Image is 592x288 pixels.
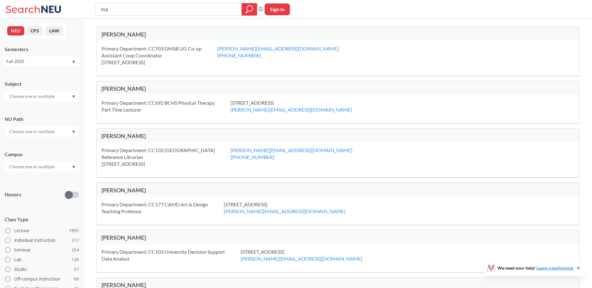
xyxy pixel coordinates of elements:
div: Fall 2025 [6,58,71,65]
div: Fall 2025Dropdown arrow [5,56,79,66]
label: Seminar [5,246,79,254]
div: [STREET_ADDRESS] [224,201,361,215]
a: [PERSON_NAME][EMAIL_ADDRESS][DOMAIN_NAME] [241,256,362,262]
span: Class Type [5,216,79,223]
span: 317 [71,237,79,244]
span: 126 [71,256,79,263]
div: Primary Department: CC703 DMSB UG Co-op Assistant Coop Coordinator [STREET_ADDRESS] [101,45,217,66]
div: Dropdown arrow [5,126,79,137]
a: [PERSON_NAME][EMAIL_ADDRESS][DOMAIN_NAME] [224,208,345,214]
input: Choose one or multiple [6,93,59,100]
span: 294 [71,247,79,253]
button: Sign In [265,3,290,15]
div: [PERSON_NAME] [101,85,338,92]
input: Class, professor, course number, "phrase" [100,4,237,15]
div: Campus [5,151,79,158]
button: CPS [27,26,43,36]
div: [PERSON_NAME] [101,234,338,241]
div: [PERSON_NAME] [101,31,338,38]
div: [STREET_ADDRESS] [241,248,378,262]
div: Subject [5,80,79,87]
label: Individual Instruction [5,236,79,244]
div: Semesters [5,46,79,53]
div: NU Path [5,116,79,122]
label: Lecture [5,227,79,235]
div: Primary Department: CC692 BCHS Physical Therapy Part Time Lecturer [101,99,230,113]
div: [STREET_ADDRESS] [230,99,368,113]
span: We need your help! [497,266,573,270]
div: Primary Department: CC177 CAMD Art & Design Teaching Professor [101,201,224,215]
div: [PERSON_NAME] [101,187,338,194]
p: Honors [5,191,21,198]
label: Off-campus instruction [5,275,79,283]
button: NEU [7,26,24,36]
svg: magnifying glass [246,5,253,14]
a: [PERSON_NAME][EMAIL_ADDRESS][DOMAIN_NAME] [230,107,352,113]
button: LAW [46,26,63,36]
div: Primary Department: CC135 [GEOGRAPHIC_DATA] Reference Librarian [STREET_ADDRESS] [101,147,231,167]
a: [PERSON_NAME][EMAIL_ADDRESS][DOMAIN_NAME] [231,147,352,153]
span: 97 [74,266,79,273]
div: magnifying glass [242,3,257,16]
input: Choose one or multiple [6,163,59,170]
svg: Dropdown arrow [72,95,75,98]
a: [PHONE_NUMBER] [217,52,261,58]
svg: Dropdown arrow [72,131,75,133]
span: 66 [74,276,79,282]
svg: Dropdown arrow [72,61,75,63]
div: Primary Department: CC103 University Decision Support Data Analyst [101,248,241,262]
div: Dropdown arrow [5,161,79,172]
span: 1895 [69,227,79,234]
input: Choose one or multiple [6,128,59,135]
label: Lab [5,256,79,264]
a: [PHONE_NUMBER] [231,154,274,160]
div: Dropdown arrow [5,91,79,102]
svg: Dropdown arrow [72,166,75,168]
a: [PERSON_NAME][EMAIL_ADDRESS][DOMAIN_NAME] [217,46,339,51]
label: Studio [5,265,79,273]
a: Leave a testimonial [536,265,573,271]
div: [PERSON_NAME] [101,132,338,139]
